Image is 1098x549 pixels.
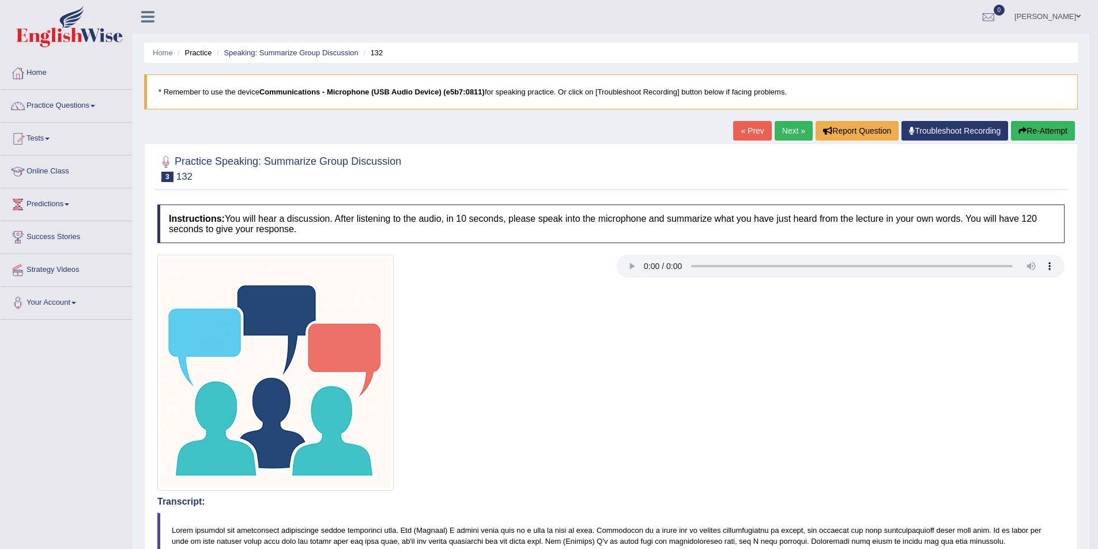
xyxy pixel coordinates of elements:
li: Practice [175,47,212,58]
a: « Prev [733,121,771,141]
button: Report Question [816,121,899,141]
li: 132 [360,47,383,58]
a: Speaking: Summarize Group Discussion [224,48,358,57]
a: Home [1,57,132,86]
a: Strategy Videos [1,254,132,283]
a: Success Stories [1,221,132,250]
a: Your Account [1,287,132,316]
a: Predictions [1,188,132,217]
a: Next » [775,121,813,141]
b: Instructions: [169,214,225,224]
a: Tests [1,123,132,152]
blockquote: * Remember to use the device for speaking practice. Or click on [Troubleshoot Recording] button b... [144,74,1078,109]
a: Online Class [1,156,132,184]
button: Re-Attempt [1011,121,1075,141]
span: 3 [161,172,173,182]
a: Practice Questions [1,90,132,119]
span: 0 [994,5,1005,16]
b: Communications - Microphone (USB Audio Device) (e5b7:0811) [259,88,485,96]
h2: Practice Speaking: Summarize Group Discussion [157,153,401,182]
a: Troubleshoot Recording [901,121,1008,141]
small: 132 [176,171,193,182]
h4: Transcript: [157,497,1065,507]
a: Home [153,48,173,57]
h4: You will hear a discussion. After listening to the audio, in 10 seconds, please speak into the mi... [157,205,1065,243]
